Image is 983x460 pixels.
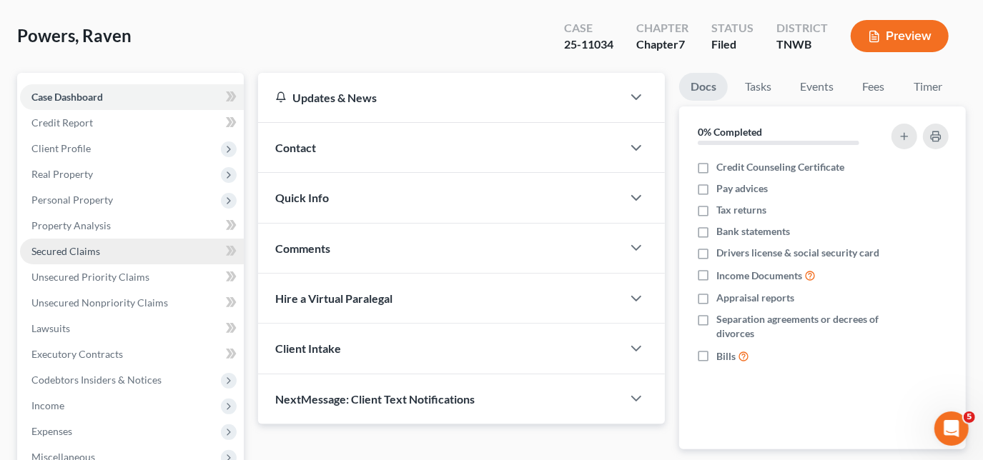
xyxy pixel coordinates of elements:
a: Unsecured Priority Claims [20,264,244,290]
span: Real Property [31,168,93,180]
div: Chapter [636,20,688,36]
span: Lawsuits [31,322,70,334]
div: Status [711,20,754,36]
span: Unsecured Priority Claims [31,271,149,283]
span: Contact [275,141,316,154]
span: Pay advices [716,181,768,196]
span: Appraisal reports [716,291,794,305]
a: Case Dashboard [20,84,244,110]
span: Credit Counseling Certificate [716,160,844,174]
div: 25-11034 [564,36,613,53]
span: Client Intake [275,341,341,355]
a: Property Analysis [20,213,244,239]
span: Separation agreements or decrees of divorces [716,312,882,341]
a: Docs [679,73,728,101]
div: Updates & News [275,90,605,105]
a: Fees [851,73,896,101]
a: Tasks [733,73,783,101]
a: Credit Report [20,110,244,136]
span: Property Analysis [31,219,111,231]
span: Bank statements [716,224,790,239]
div: Chapter [636,36,688,53]
iframe: Intercom live chat [934,411,969,446]
span: Comments [275,241,330,255]
span: Executory Contracts [31,348,123,360]
span: Expenses [31,425,72,437]
span: Income Documents [716,269,802,283]
span: Drivers license & social security card [716,246,879,260]
span: Hire a Virtual Paralegal [275,291,392,305]
span: Client Profile [31,142,91,154]
span: 7 [678,37,685,51]
a: Timer [902,73,954,101]
span: Credit Report [31,116,93,129]
span: Tax returns [716,203,766,217]
span: Codebtors Insiders & Notices [31,374,162,386]
strong: 0% Completed [698,126,762,138]
span: NextMessage: Client Text Notifications [275,392,475,406]
span: Income [31,399,64,411]
a: Executory Contracts [20,341,244,367]
span: Unsecured Nonpriority Claims [31,296,168,309]
span: Bills [716,349,736,364]
div: TNWB [776,36,828,53]
a: Events [789,73,845,101]
span: Secured Claims [31,245,100,257]
div: Case [564,20,613,36]
a: Lawsuits [20,316,244,341]
span: Personal Property [31,194,113,206]
span: Quick Info [275,191,329,204]
div: Filed [711,36,754,53]
a: Secured Claims [20,239,244,264]
span: Case Dashboard [31,91,103,103]
span: 5 [964,411,975,423]
a: Unsecured Nonpriority Claims [20,290,244,316]
button: Preview [851,20,949,52]
div: District [776,20,828,36]
span: Powers, Raven [17,25,132,46]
